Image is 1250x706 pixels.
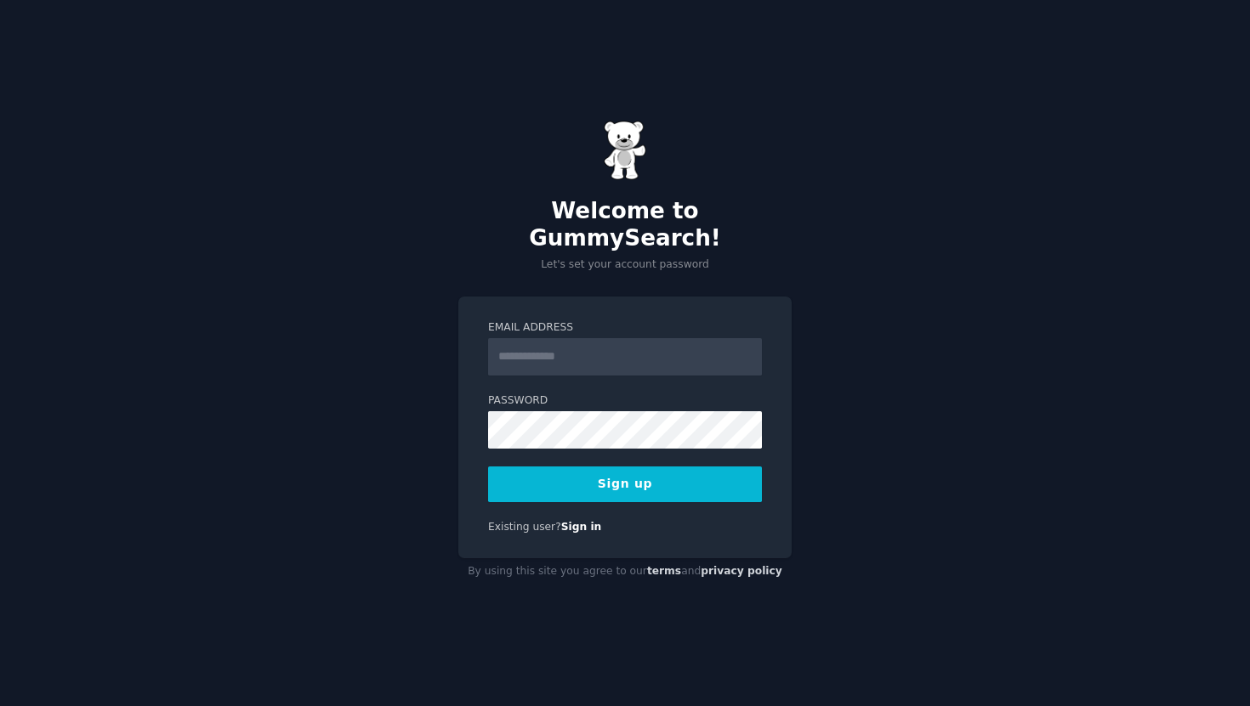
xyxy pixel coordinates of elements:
a: Sign in [561,521,602,533]
a: terms [647,565,681,577]
label: Password [488,393,762,409]
h2: Welcome to GummySearch! [458,198,792,251]
span: Existing user? [488,521,561,533]
p: Let's set your account password [458,257,792,273]
div: By using this site you agree to our and [458,558,792,585]
button: Sign up [488,466,762,502]
a: privacy policy [701,565,782,577]
img: Gummy Bear [604,121,646,180]
label: Email Address [488,320,762,336]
